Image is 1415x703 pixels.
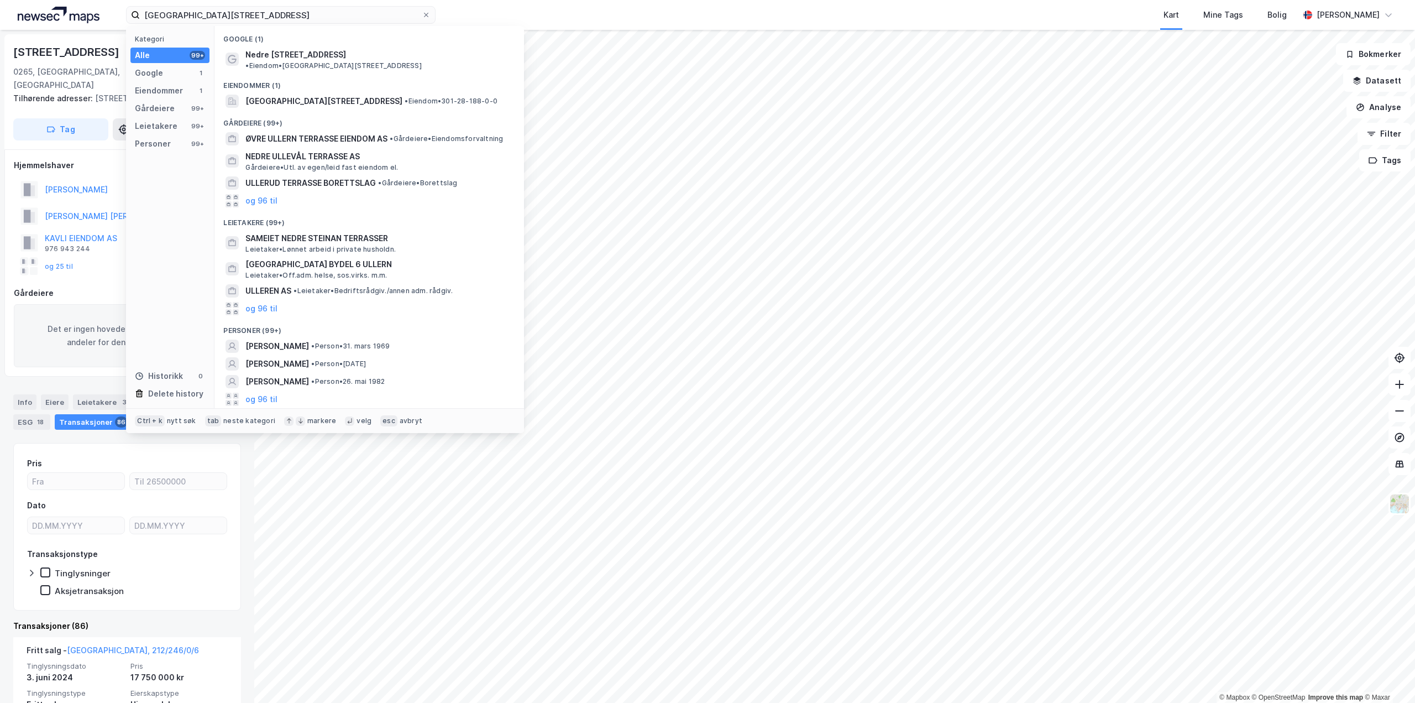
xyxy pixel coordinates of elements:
[135,119,177,133] div: Leietakere
[196,69,205,77] div: 1
[311,342,390,351] span: Person • 31. mars 1969
[190,104,205,113] div: 99+
[1252,694,1306,701] a: OpenStreetMap
[148,387,203,400] div: Delete history
[13,414,50,430] div: ESG
[245,284,291,298] span: ULLEREN AS
[205,415,222,426] div: tab
[378,179,457,188] span: Gårdeiere • Borettslag
[1267,8,1287,22] div: Bolig
[135,84,183,97] div: Eiendommer
[380,415,397,426] div: esc
[67,645,199,655] a: [GEOGRAPHIC_DATA], 212/246/0/6
[214,317,524,337] div: Personer (99+)
[13,65,154,92] div: 0265, [GEOGRAPHIC_DATA], [GEOGRAPHIC_DATA]
[190,51,205,60] div: 99+
[223,416,275,425] div: neste kategori
[245,163,398,172] span: Gårdeiere • Utl. av egen/leid fast eiendom el.
[135,415,165,426] div: Ctrl + k
[41,394,69,410] div: Eiere
[245,245,396,254] span: Leietaker • Lønnet arbeid i private husholdn.
[214,210,524,230] div: Leietakere (99+)
[245,194,277,207] button: og 96 til
[13,394,36,410] div: Info
[1343,70,1411,92] button: Datasett
[378,179,381,187] span: •
[140,7,422,23] input: Søk på adresse, matrikkel, gårdeiere, leietakere eller personer
[245,232,511,245] span: SAMEIET NEDRE STEINAN TERRASSER
[1308,694,1363,701] a: Improve this map
[115,416,128,428] div: 86
[311,360,315,368] span: •
[1389,493,1410,514] img: Z
[135,137,171,150] div: Personer
[35,416,46,428] div: 18
[245,302,277,315] button: og 96 til
[119,397,130,408] div: 3
[245,176,376,190] span: ULLERUD TERRASSE BORETTSLAG
[214,72,524,92] div: Eiendommer (1)
[1317,8,1380,22] div: [PERSON_NAME]
[13,43,122,61] div: [STREET_ADDRESS]
[28,473,124,490] input: Fra
[27,457,42,470] div: Pris
[55,586,124,596] div: Aksjetransaksjon
[214,110,524,130] div: Gårdeiere (99+)
[135,49,150,62] div: Alle
[405,97,497,106] span: Eiendom • 301-28-188-0-0
[190,122,205,131] div: 99+
[13,92,232,105] div: [STREET_ADDRESS]
[130,689,228,698] span: Eierskapstype
[245,61,421,70] span: Eiendom • [GEOGRAPHIC_DATA][STREET_ADDRESS]
[311,342,315,350] span: •
[294,287,453,295] span: Leietaker • Bedriftsrådgiv./annen adm. rådgiv.
[245,357,309,371] span: [PERSON_NAME]
[1219,694,1250,701] a: Mapbox
[135,369,183,383] div: Historikk
[245,61,249,70] span: •
[27,644,199,662] div: Fritt salg -
[245,271,387,280] span: Leietaker • Off.adm. helse, sos.virks. m.m.
[28,517,124,534] input: DD.MM.YYYY
[27,499,46,512] div: Dato
[245,95,402,108] span: [GEOGRAPHIC_DATA][STREET_ADDRESS]
[14,287,240,300] div: Gårdeiere
[294,287,297,295] span: •
[13,93,95,103] span: Tilhørende adresser:
[55,568,111,579] div: Tinglysninger
[245,132,387,145] span: ØVRE ULLERN TERRASSE EIENDOM AS
[130,473,227,490] input: Til 26500000
[311,360,366,368] span: Person • [DATE]
[1346,96,1411,118] button: Analyse
[311,377,385,386] span: Person • 26. mai 1982
[405,97,408,105] span: •
[1359,149,1411,171] button: Tags
[27,689,124,698] span: Tinglysningstype
[13,118,108,140] button: Tag
[130,517,227,534] input: DD.MM.YYYY
[1336,43,1411,65] button: Bokmerker
[14,304,240,367] div: Det er ingen hovedeiere med signifikante andeler for denne eiendommen
[400,416,422,425] div: avbryt
[245,48,346,61] span: Nedre [STREET_ADDRESS]
[1203,8,1243,22] div: Mine Tags
[245,393,277,406] button: og 96 til
[196,372,205,381] div: 0
[14,159,240,172] div: Hjemmelshaver
[390,134,503,143] span: Gårdeiere • Eiendomsforvaltning
[135,35,209,43] div: Kategori
[45,244,90,253] div: 976 943 244
[27,671,124,684] div: 3. juni 2024
[27,662,124,671] span: Tinglysningsdato
[13,619,241,633] div: Transaksjoner (86)
[27,548,98,561] div: Transaksjonstype
[130,662,228,671] span: Pris
[135,102,175,115] div: Gårdeiere
[135,66,163,80] div: Google
[390,134,393,143] span: •
[18,7,99,23] img: logo.a4113a55bc3d86da70a041830d287a7e.svg
[1360,650,1415,703] div: Chat Widget
[130,671,228,684] div: 17 750 000 kr
[196,86,205,95] div: 1
[245,258,511,271] span: [GEOGRAPHIC_DATA] BYDEL 6 ULLERN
